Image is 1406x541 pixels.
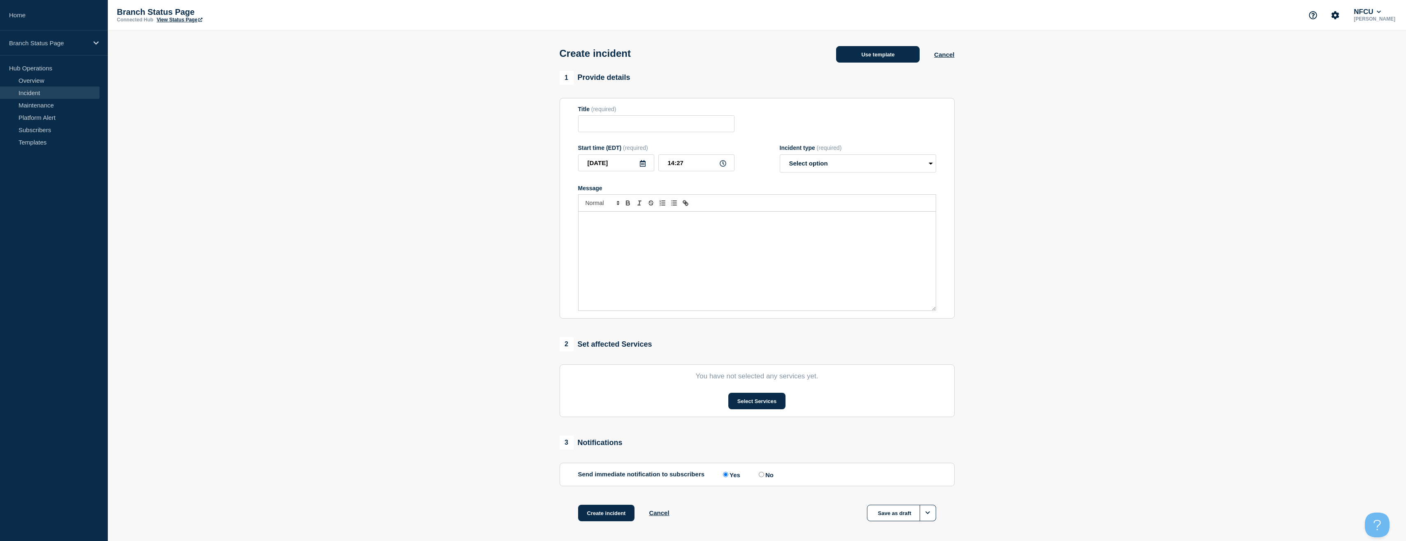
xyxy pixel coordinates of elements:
[728,393,786,409] button: Select Services
[1304,7,1322,24] button: Support
[582,198,622,208] span: Font size
[680,198,691,208] button: Toggle link
[817,145,842,151] span: (required)
[867,505,936,521] button: Save as draft
[578,372,936,380] p: You have not selected any services yet.
[934,51,954,58] button: Cancel
[1327,7,1344,24] button: Account settings
[649,509,669,516] button: Cancel
[1352,8,1383,16] button: NFCU
[560,71,630,85] div: Provide details
[560,337,652,351] div: Set affected Services
[578,471,936,478] div: Send immediate notification to subscribers
[578,505,635,521] button: Create incident
[560,71,574,85] span: 1
[578,154,654,171] input: YYYY-MM-DD
[645,198,657,208] button: Toggle strikethrough text
[757,471,774,478] label: No
[836,46,920,63] button: Use template
[723,472,728,477] input: Yes
[560,436,623,450] div: Notifications
[920,505,936,521] button: Options
[560,436,574,450] span: 3
[721,471,740,478] label: Yes
[591,106,616,112] span: (required)
[657,198,668,208] button: Toggle ordered list
[1352,16,1397,22] p: [PERSON_NAME]
[579,212,936,310] div: Message
[117,17,153,23] p: Connected Hub
[658,154,734,171] input: HH:MM
[157,17,202,23] a: View Status Page
[759,472,764,477] input: No
[560,48,631,59] h1: Create incident
[1365,513,1390,537] iframe: Help Scout Beacon - Open
[578,185,936,191] div: Message
[780,154,936,173] select: Incident type
[578,471,705,478] p: Send immediate notification to subscribers
[578,106,734,112] div: Title
[578,145,734,151] div: Start time (EDT)
[578,115,734,132] input: Title
[560,337,574,351] span: 2
[9,40,88,47] p: Branch Status Page
[622,198,634,208] button: Toggle bold text
[634,198,645,208] button: Toggle italic text
[668,198,680,208] button: Toggle bulleted list
[780,145,936,151] div: Incident type
[117,7,281,17] p: Branch Status Page
[623,145,648,151] span: (required)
